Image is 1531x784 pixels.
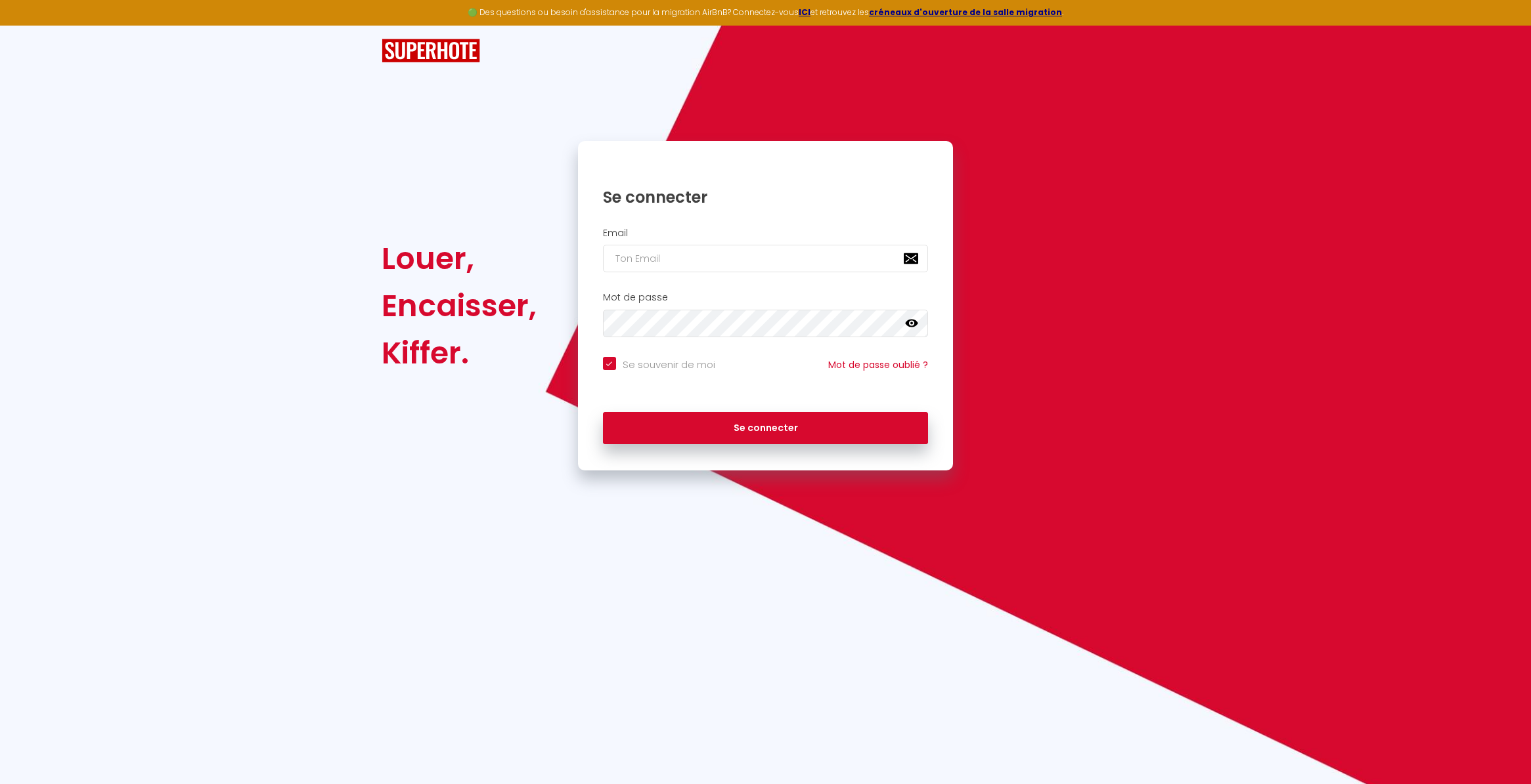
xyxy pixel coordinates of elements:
a: Mot de passe oublié ? [828,358,928,371]
input: Ton Email [603,245,929,272]
div: Louer, [382,235,537,282]
div: Kiffer. [382,329,537,377]
h1: Se connecter [603,187,929,207]
h2: Mot de passe [603,292,929,303]
a: créneaux d'ouverture de la salle migration [869,7,1062,18]
img: SuperHote logo [382,39,480,63]
h2: Email [603,228,929,239]
div: Encaisser, [382,282,537,329]
a: ICI [799,7,810,18]
button: Se connecter [603,412,929,445]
